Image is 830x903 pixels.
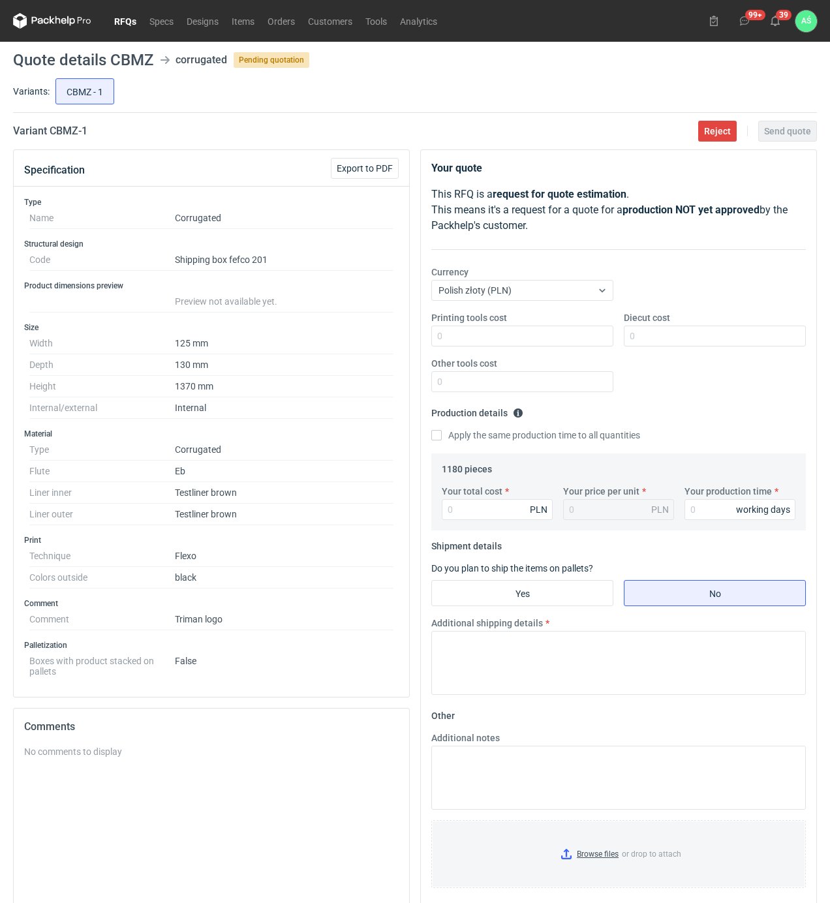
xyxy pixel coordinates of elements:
dt: Name [29,207,175,229]
div: corrugated [176,52,227,68]
dd: Corrugated [175,439,393,461]
div: PLN [530,503,547,516]
button: 39 [765,10,786,31]
a: Items [225,13,261,29]
label: Printing tools cost [431,311,507,324]
label: Additional shipping details [431,617,543,630]
label: No [624,580,806,606]
dt: Colors outside [29,567,175,589]
dd: 130 mm [175,354,393,376]
button: Specification [24,155,85,186]
label: Apply the same production time to all quantities [431,429,640,442]
dd: Corrugated [175,207,393,229]
legend: Other [431,705,455,721]
h3: Comment [24,598,399,609]
label: Yes [431,580,613,606]
input: 0 [431,326,613,346]
dt: Technique [29,545,175,567]
legend: 1180 pieces [442,459,492,474]
label: Currency [431,266,469,279]
button: 99+ [734,10,755,31]
dt: Internal/external [29,397,175,419]
label: CBMZ - 1 [55,78,114,104]
legend: Shipment details [431,536,502,551]
dt: Flute [29,461,175,482]
dt: Boxes with product stacked on pallets [29,650,175,677]
dd: Testliner brown [175,482,393,504]
label: Your price per unit [563,485,639,498]
input: 0 [442,499,553,520]
dd: Internal [175,397,393,419]
button: AŚ [795,10,817,32]
span: Polish złoty (PLN) [438,285,512,296]
a: Specs [143,13,180,29]
h3: Size [24,322,399,333]
strong: production NOT yet approved [622,204,760,216]
dd: Eb [175,461,393,482]
label: Your total cost [442,485,502,498]
h2: Comments [24,719,399,735]
input: 0 [624,326,806,346]
dt: Type [29,439,175,461]
button: Reject [698,121,737,142]
h3: Palletization [24,640,399,650]
span: Pending quotation [234,52,309,68]
span: Send quote [764,127,811,136]
dt: Liner outer [29,504,175,525]
h2: Variant CBMZ - 1 [13,123,87,139]
legend: Production details [431,403,523,418]
a: Customers [301,13,359,29]
strong: Your quote [431,162,482,174]
input: 0 [684,499,795,520]
button: Send quote [758,121,817,142]
dd: Triman logo [175,609,393,630]
dt: Height [29,376,175,397]
button: Export to PDF [331,158,399,179]
span: Reject [704,127,731,136]
label: Diecut cost [624,311,670,324]
label: Additional notes [431,731,500,744]
div: No comments to display [24,745,399,758]
a: Orders [261,13,301,29]
a: Designs [180,13,225,29]
a: Analytics [393,13,444,29]
label: or drop to attach [432,821,805,887]
dd: Flexo [175,545,393,567]
svg: Packhelp Pro [13,13,91,29]
span: Export to PDF [337,164,393,173]
h1: Quote details CBMZ [13,52,153,68]
dd: black [175,567,393,589]
p: This RFQ is a . This means it's a request for a quote for a by the Packhelp's customer. [431,187,806,234]
dd: 125 mm [175,333,393,354]
label: Variants: [13,85,50,98]
label: Other tools cost [431,357,497,370]
dt: Width [29,333,175,354]
div: Adrian Świerżewski [795,10,817,32]
dd: Testliner brown [175,504,393,525]
strong: request for quote estimation [493,188,626,200]
h3: Type [24,197,399,207]
dd: 1370 mm [175,376,393,397]
a: RFQs [108,13,143,29]
h3: Material [24,429,399,439]
div: PLN [651,503,669,516]
dt: Liner inner [29,482,175,504]
label: Your production time [684,485,772,498]
dd: Shipping box fefco 201 [175,249,393,271]
dt: Comment [29,609,175,630]
div: working days [736,503,790,516]
dd: False [175,650,393,677]
h3: Product dimensions preview [24,281,399,291]
dt: Depth [29,354,175,376]
dt: Code [29,249,175,271]
label: Do you plan to ship the items on pallets? [431,563,593,574]
span: Preview not available yet. [175,296,277,307]
h3: Structural design [24,239,399,249]
h3: Print [24,535,399,545]
input: 0 [431,371,613,392]
a: Tools [359,13,393,29]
